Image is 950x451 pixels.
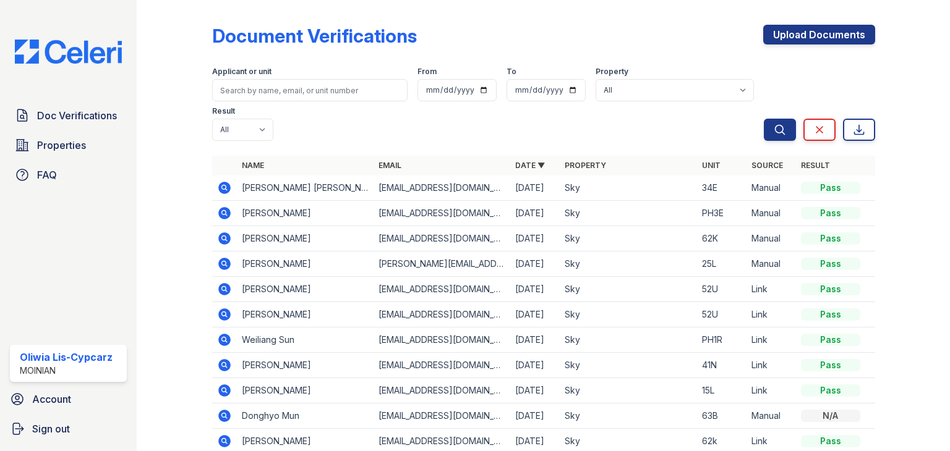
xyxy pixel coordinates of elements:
[560,175,696,201] td: Sky
[510,277,560,302] td: [DATE]
[510,327,560,353] td: [DATE]
[747,353,796,378] td: Link
[237,277,374,302] td: [PERSON_NAME]
[801,207,860,219] div: Pass
[697,201,747,226] td: PH3E
[801,283,860,295] div: Pass
[237,175,374,201] td: [PERSON_NAME] [PERSON_NAME]
[747,226,796,251] td: Manual
[374,378,510,403] td: [EMAIL_ADDRESS][DOMAIN_NAME]
[507,67,516,77] label: To
[374,175,510,201] td: [EMAIL_ADDRESS][DOMAIN_NAME]
[560,403,696,429] td: Sky
[510,403,560,429] td: [DATE]
[510,201,560,226] td: [DATE]
[565,161,606,170] a: Property
[374,201,510,226] td: [EMAIL_ADDRESS][DOMAIN_NAME]
[5,416,132,441] a: Sign out
[801,308,860,321] div: Pass
[237,251,374,277] td: [PERSON_NAME]
[697,378,747,403] td: 15L
[697,251,747,277] td: 25L
[212,67,272,77] label: Applicant or unit
[751,161,783,170] a: Source
[515,161,545,170] a: Date ▼
[596,67,628,77] label: Property
[747,302,796,327] td: Link
[510,251,560,277] td: [DATE]
[374,226,510,251] td: [EMAIL_ADDRESS][DOMAIN_NAME]
[697,175,747,201] td: 34E
[560,277,696,302] td: Sky
[801,161,830,170] a: Result
[10,162,127,187] a: FAQ
[702,161,721,170] a: Unit
[374,353,510,378] td: [EMAIL_ADDRESS][DOMAIN_NAME]
[20,365,113,377] div: Moinian
[37,167,57,182] span: FAQ
[747,201,796,226] td: Manual
[801,359,860,371] div: Pass
[801,410,860,422] div: N/A
[747,277,796,302] td: Link
[747,327,796,353] td: Link
[212,25,417,47] div: Document Verifications
[237,201,374,226] td: [PERSON_NAME]
[510,226,560,251] td: [DATE]
[510,175,560,201] td: [DATE]
[242,161,264,170] a: Name
[747,175,796,201] td: Manual
[560,302,696,327] td: Sky
[237,353,374,378] td: [PERSON_NAME]
[697,226,747,251] td: 62K
[697,327,747,353] td: PH1R
[5,387,132,411] a: Account
[237,378,374,403] td: [PERSON_NAME]
[20,350,113,365] div: Oliwia Lis-Cypcarz
[801,258,860,270] div: Pass
[747,378,796,403] td: Link
[801,182,860,194] div: Pass
[697,403,747,429] td: 63B
[560,251,696,277] td: Sky
[560,353,696,378] td: Sky
[10,133,127,158] a: Properties
[374,403,510,429] td: [EMAIL_ADDRESS][DOMAIN_NAME]
[697,353,747,378] td: 41N
[5,40,132,64] img: CE_Logo_Blue-a8612792a0a2168367f1c8372b55b34899dd931a85d93a1a3d3e32e68fde9ad4.png
[37,138,86,153] span: Properties
[747,251,796,277] td: Manual
[237,327,374,353] td: Weiliang Sun
[697,277,747,302] td: 52U
[560,327,696,353] td: Sky
[801,384,860,397] div: Pass
[560,226,696,251] td: Sky
[697,302,747,327] td: 52U
[37,108,117,123] span: Doc Verifications
[237,302,374,327] td: [PERSON_NAME]
[374,277,510,302] td: [EMAIL_ADDRESS][DOMAIN_NAME]
[374,302,510,327] td: [EMAIL_ADDRESS][DOMAIN_NAME]
[898,402,938,439] iframe: chat widget
[801,435,860,447] div: Pass
[374,251,510,277] td: [PERSON_NAME][EMAIL_ADDRESS][PERSON_NAME][DOMAIN_NAME]
[32,392,71,407] span: Account
[237,403,374,429] td: Donghyo Mun
[374,327,510,353] td: [EMAIL_ADDRESS][DOMAIN_NAME]
[32,421,70,436] span: Sign out
[379,161,401,170] a: Email
[510,378,560,403] td: [DATE]
[801,232,860,245] div: Pass
[212,79,408,101] input: Search by name, email, or unit number
[237,226,374,251] td: [PERSON_NAME]
[560,378,696,403] td: Sky
[801,334,860,346] div: Pass
[417,67,437,77] label: From
[747,403,796,429] td: Manual
[212,106,235,116] label: Result
[510,302,560,327] td: [DATE]
[510,353,560,378] td: [DATE]
[763,25,875,44] a: Upload Documents
[10,103,127,128] a: Doc Verifications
